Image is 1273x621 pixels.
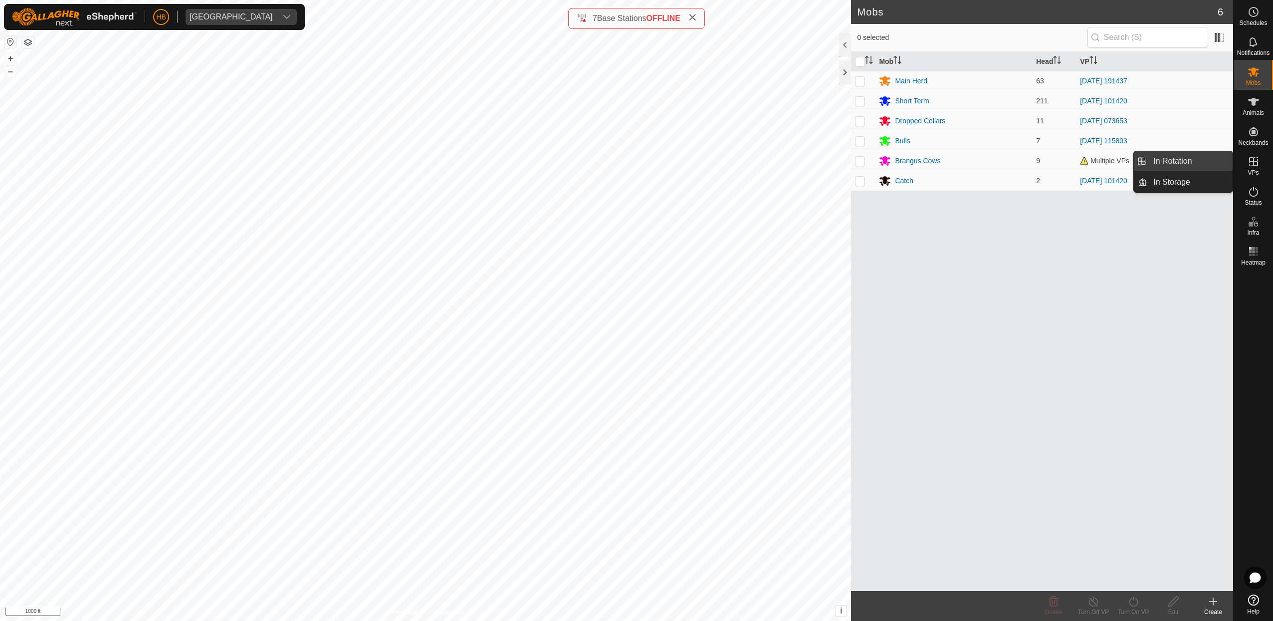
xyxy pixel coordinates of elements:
[1247,609,1260,615] span: Help
[597,14,646,22] span: Base Stations
[895,116,945,126] div: Dropped Collars
[1147,172,1233,192] a: In Storage
[593,14,597,22] span: 7
[22,36,34,48] button: Map Layers
[865,57,873,65] p-sorticon: Activate to sort
[857,6,1217,18] h2: Mobs
[1153,176,1190,188] span: In Storage
[1087,27,1208,48] input: Search (S)
[1147,151,1233,171] a: In Rotation
[1036,117,1044,125] span: 11
[895,96,929,106] div: Short Term
[895,176,913,186] div: Catch
[895,156,940,166] div: Brangus Cows
[895,136,910,146] div: Bulls
[646,14,680,22] span: OFFLINE
[875,52,1032,71] th: Mob
[1080,77,1127,85] a: [DATE] 191437
[1218,4,1223,19] span: 6
[1076,52,1233,71] th: VP
[156,12,166,22] span: HB
[386,608,424,617] a: Privacy Policy
[12,8,137,26] img: Gallagher Logo
[1238,140,1268,146] span: Neckbands
[1245,200,1262,206] span: Status
[4,52,16,64] button: +
[1036,137,1040,145] span: 7
[1080,97,1127,105] a: [DATE] 101420
[1248,170,1259,176] span: VPs
[1032,52,1076,71] th: Head
[190,13,273,21] div: [GEOGRAPHIC_DATA]
[895,76,927,86] div: Main Herd
[1153,608,1193,617] div: Edit
[1234,591,1273,619] a: Help
[1237,50,1270,56] span: Notifications
[1053,57,1061,65] p-sorticon: Activate to sort
[1243,110,1264,116] span: Animals
[1036,157,1040,165] span: 9
[857,32,1087,43] span: 0 selected
[1073,608,1113,617] div: Turn Off VP
[1080,157,1129,165] span: Multiple VPs
[1089,57,1097,65] p-sorticon: Activate to sort
[186,9,277,25] span: Visnaga Ranch
[1134,172,1233,192] li: In Storage
[1246,80,1261,86] span: Mobs
[4,65,16,77] button: –
[893,57,901,65] p-sorticon: Activate to sort
[1080,117,1127,125] a: [DATE] 073653
[1045,609,1062,616] span: Delete
[277,9,297,25] div: dropdown trigger
[435,608,465,617] a: Contact Us
[1193,608,1233,617] div: Create
[4,36,16,48] button: Reset Map
[840,607,842,615] span: i
[1153,155,1192,167] span: In Rotation
[1134,151,1233,171] li: In Rotation
[1247,230,1259,236] span: Infra
[1036,177,1040,185] span: 2
[1113,608,1153,617] div: Turn On VP
[1036,97,1048,105] span: 211
[1239,20,1267,26] span: Schedules
[836,606,847,617] button: i
[1241,260,1266,266] span: Heatmap
[1080,177,1127,185] a: [DATE] 101420
[1036,77,1044,85] span: 63
[1080,137,1127,145] a: [DATE] 115803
